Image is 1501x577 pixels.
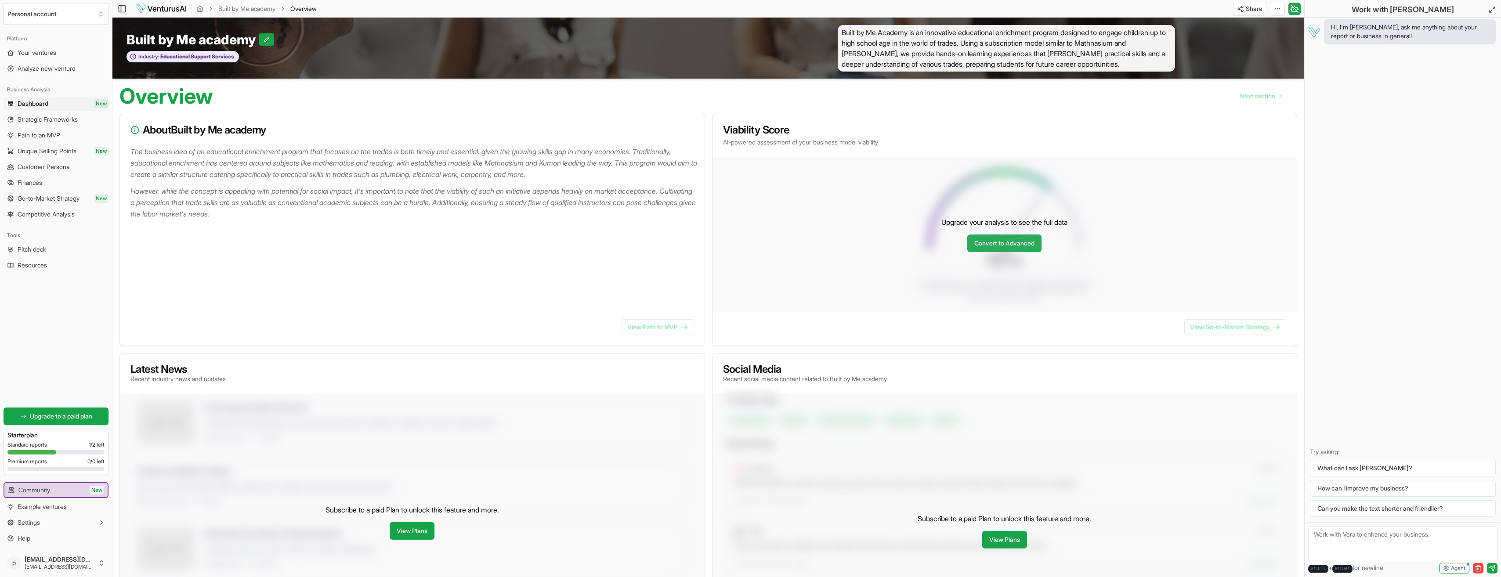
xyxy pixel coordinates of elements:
[7,431,105,440] h3: Starter plan
[130,125,694,135] h3: About Built by Me academy
[94,99,109,108] span: New
[18,194,80,203] span: Go-to-Market Strategy
[918,513,1091,524] p: Subscribe to a paid Plan to unlock this feature and more.
[138,53,159,60] span: Industry:
[18,261,47,270] span: Resources
[941,217,1067,227] p: Upgrade your analysis to see the full data
[18,162,69,171] span: Customer Persona
[87,458,105,465] span: 0 / 0 left
[4,531,109,545] a: Help
[7,458,47,465] span: Premium reports
[1451,565,1465,572] span: Agent
[967,234,1042,252] a: Convert to Advanced
[4,258,109,272] a: Resources
[127,32,259,47] span: Built by Me academy
[18,99,48,108] span: Dashboard
[723,125,1287,135] h3: Viability Score
[18,518,40,527] span: Settings
[136,4,187,14] img: logo
[1439,563,1469,573] button: Agent
[130,364,226,375] h3: Latest News
[1184,319,1286,335] a: View Go-to-Market Strategy
[4,408,109,425] a: Upgrade to a paid plan
[1240,92,1275,101] span: Next section
[1308,565,1328,573] kbd: shift
[4,516,109,530] button: Settings
[90,486,104,494] span: New
[25,563,94,570] span: [EMAIL_ADDRESS][DOMAIN_NAME]
[4,128,109,142] a: Path to an MVP
[4,83,109,97] div: Business Analysis
[4,112,109,126] a: Strategic Frameworks
[30,412,92,421] span: Upgrade to a paid plan
[18,115,78,124] span: Strategic Frameworks
[130,185,698,220] p: However, while the concept is appealing with potential for social impact, it's important to note ...
[390,522,434,540] a: View Plans
[326,505,499,515] p: Subscribe to a paid Plan to unlock this feature and more.
[4,207,109,221] a: Competitive Analysis
[218,4,275,13] a: Built by Me academy
[4,46,109,60] a: Your ventures
[1310,460,1496,476] button: What can I ask [PERSON_NAME]?
[1233,87,1288,105] a: Go to next page
[622,319,694,335] a: View Path to MVP
[18,486,50,494] span: Community
[1332,565,1353,573] kbd: enter
[7,556,21,570] span: p
[18,147,76,155] span: Unique Selling Points
[159,53,234,60] span: Educational Support Services
[1310,480,1496,497] button: How can I improve my business?
[290,4,317,13] span: Overview
[1306,25,1320,39] img: Vera
[18,131,60,140] span: Path to an MVP
[89,441,105,448] span: 1 / 2 left
[130,146,698,180] p: The business idea of an educational enrichment program that focuses on the trades is both timely ...
[18,178,42,187] span: Finances
[1233,87,1288,105] nav: pagination
[1308,563,1383,573] span: + for newline
[4,61,109,76] a: Analyze new venture
[4,97,109,111] a: DashboardNew
[4,500,109,514] a: Example ventures
[4,32,109,46] div: Platform
[18,64,76,73] span: Analyze new venture
[4,144,109,158] a: Unique Selling PointsNew
[18,210,75,219] span: Competitive Analysis
[4,160,109,174] a: Customer Persona
[18,48,56,57] span: Your ventures
[18,245,46,254] span: Pitch deck
[4,242,109,256] a: Pitch deck
[4,4,109,25] button: Select an organization
[1331,23,1489,40] span: Hi, I'm [PERSON_NAME], ask me anything about your report or business in general!
[982,531,1027,548] a: View Plans
[18,502,67,511] span: Example ventures
[4,228,109,242] div: Tools
[4,176,109,190] a: Finances
[18,534,30,543] span: Help
[94,147,109,155] span: New
[723,138,1287,147] p: AI-powered assessment of your business model viability
[130,375,226,383] p: Recent industry news and updates
[1246,4,1262,13] span: Share
[4,483,108,497] a: CommunityNew
[119,86,213,107] h1: Overview
[127,51,239,63] button: Industry:Educational Support Services
[1310,447,1496,456] p: Try asking:
[1310,500,1496,517] button: Can you make the text shorter and friendlier?
[196,4,317,13] nav: breadcrumb
[7,441,47,448] span: Standard reports
[94,194,109,203] span: New
[1233,2,1266,16] button: Share
[25,555,94,563] span: [EMAIL_ADDRESS][DOMAIN_NAME]
[723,375,887,383] p: Recent social media content related to Built by Me academy
[838,25,1175,72] span: Built by Me Academy is an innovative educational enrichment program designed to engage children u...
[4,191,109,206] a: Go-to-Market StrategyNew
[1352,4,1454,16] h2: Work with [PERSON_NAME]
[723,364,887,375] h3: Social Media
[4,552,109,573] button: p[EMAIL_ADDRESS][DOMAIN_NAME][EMAIL_ADDRESS][DOMAIN_NAME]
